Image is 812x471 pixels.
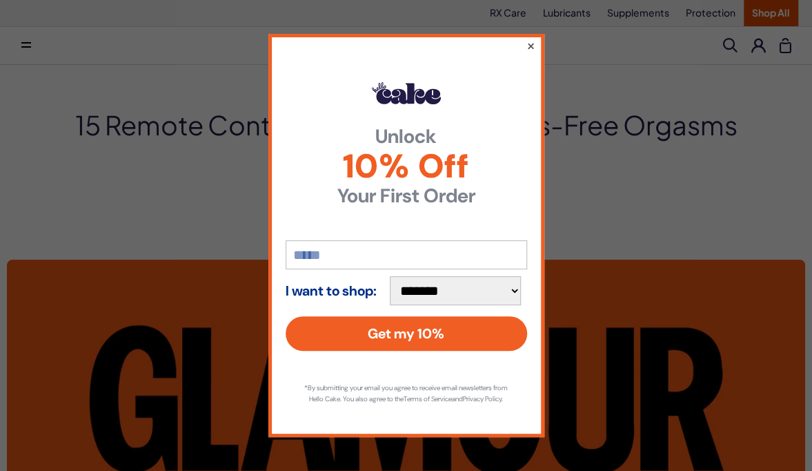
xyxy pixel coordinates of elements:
button: Get my 10% [286,316,527,351]
img: Hello Cake [372,82,441,104]
strong: I want to shop: [286,283,377,298]
strong: Unlock [286,127,527,146]
strong: Your First Order [286,186,527,206]
a: Privacy Policy [463,394,502,403]
button: × [526,37,535,54]
p: *By submitting your email you agree to receive email newsletters from Hello Cake. You also agree ... [299,383,513,405]
a: Terms of Service [404,394,452,403]
span: 10% Off [286,150,527,183]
